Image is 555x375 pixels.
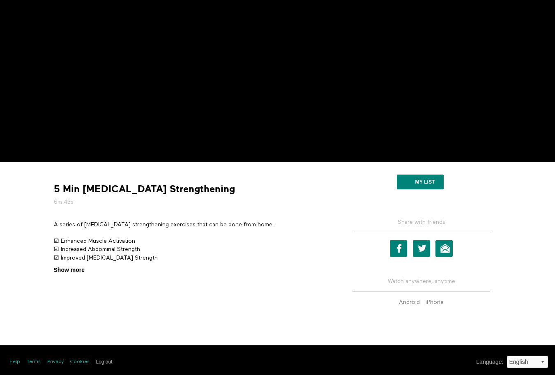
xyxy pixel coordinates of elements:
a: Android [397,299,422,305]
a: Privacy [47,359,64,366]
p: A series of [MEDICAL_DATA] strengthening exercises that can be done from home. [54,221,329,229]
strong: iPhone [426,299,444,305]
input: Log out [96,359,113,365]
a: iPhone [424,299,446,305]
strong: Android [399,299,420,305]
a: Cookies [70,359,90,366]
a: Twitter [413,240,430,257]
a: Facebook [390,240,407,257]
a: Email [435,240,453,257]
p: ☑ Enhanced Muscle Activation ☑ Increased Abdominal Strength ☑ Improved [MEDICAL_DATA] Strength [54,237,329,262]
h5: 6m 43s [54,198,329,206]
h5: Share with friends [352,218,490,233]
label: Language : [476,358,503,366]
a: Help [9,359,20,366]
h5: Watch anywhere, anytime [352,271,490,292]
button: My list [397,175,443,189]
a: Terms [27,359,41,366]
strong: 5 Min [MEDICAL_DATA] Strengthening [54,183,235,196]
span: Show more [54,266,85,274]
